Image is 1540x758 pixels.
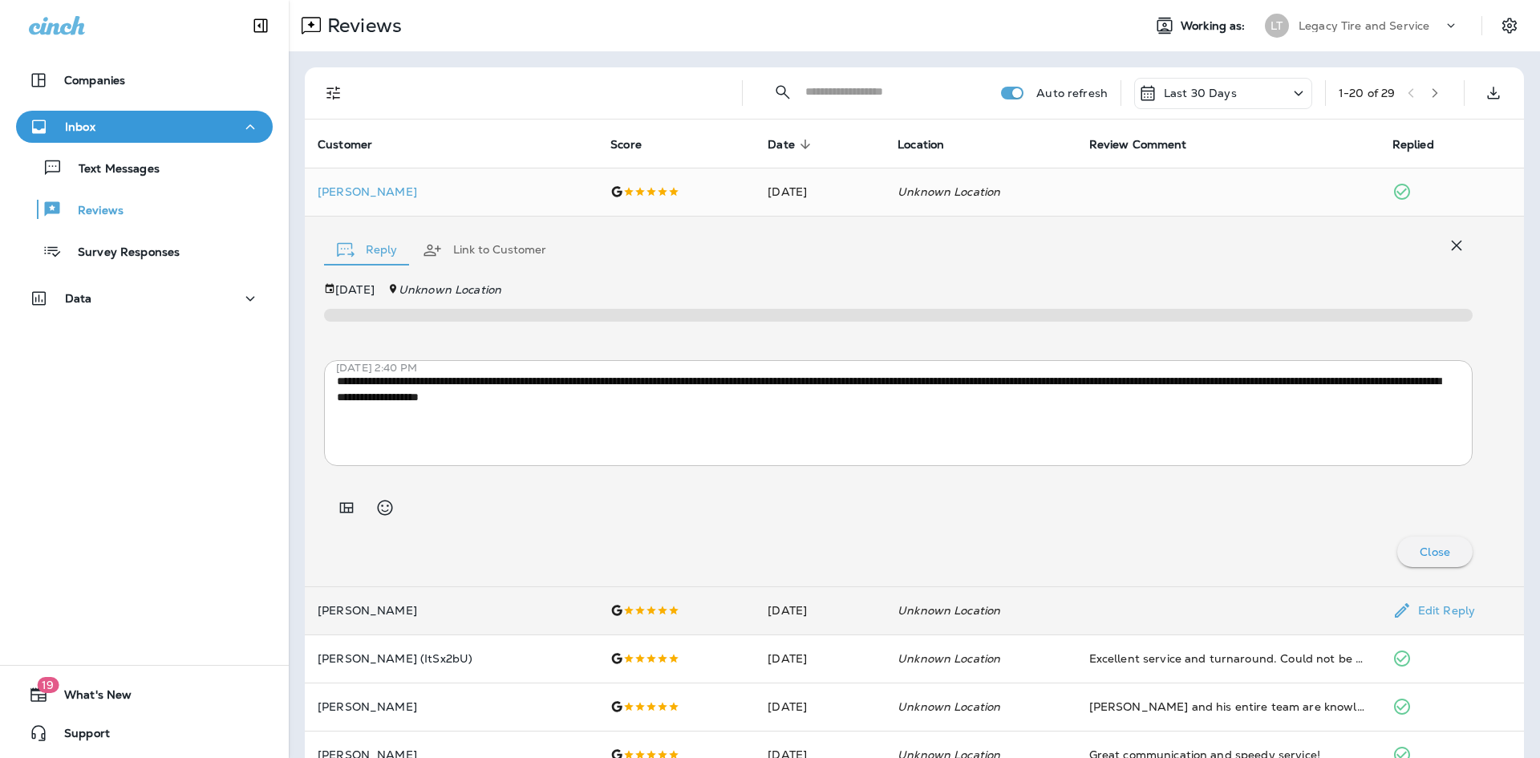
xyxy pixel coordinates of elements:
[1265,14,1289,38] div: LT
[755,168,885,216] td: [DATE]
[898,184,1000,199] em: Unknown Location
[767,76,799,108] button: Collapse Search
[238,10,283,42] button: Collapse Sidebar
[63,162,160,177] p: Text Messages
[318,604,585,617] p: [PERSON_NAME]
[399,282,501,297] em: Unknown Location
[1089,699,1367,715] div: Brian and his entire team are knowledgeable, friendly and gives fast and fair service
[1089,138,1187,152] span: Review Comment
[755,634,885,683] td: [DATE]
[16,64,273,96] button: Companies
[321,14,402,38] p: Reviews
[755,586,885,634] td: [DATE]
[336,362,1485,375] p: [DATE] 2:40 PM
[768,138,795,152] span: Date
[64,74,125,87] p: Companies
[318,138,372,152] span: Customer
[1089,651,1367,667] div: Excellent service and turnaround. Could not be happier.
[318,185,585,198] p: [PERSON_NAME]
[410,221,559,279] button: Link to Customer
[898,699,1000,714] em: Unknown Location
[16,193,273,226] button: Reviews
[65,292,92,305] p: Data
[1339,87,1395,99] div: 1 - 20 of 29
[330,492,363,524] button: Add in a premade template
[1392,138,1434,152] span: Replied
[318,137,393,152] span: Customer
[1299,19,1429,32] p: Legacy Tire and Service
[369,492,401,524] button: Select an emoji
[1420,545,1450,558] p: Close
[1495,11,1524,40] button: Settings
[318,185,585,198] div: Click to view Customer Drawer
[1412,604,1475,617] p: Edit Reply
[318,700,585,713] p: [PERSON_NAME]
[1164,87,1237,99] p: Last 30 Days
[16,282,273,314] button: Data
[1089,137,1208,152] span: Review Comment
[898,137,965,152] span: Location
[62,245,180,261] p: Survey Responses
[62,204,124,219] p: Reviews
[755,683,885,731] td: [DATE]
[48,688,132,707] span: What's New
[324,221,410,279] button: Reply
[37,677,59,693] span: 19
[1181,19,1249,33] span: Working as:
[48,727,110,746] span: Support
[16,111,273,143] button: Inbox
[898,651,1000,666] em: Unknown Location
[1392,137,1455,152] span: Replied
[16,679,273,711] button: 19What's New
[1397,537,1473,567] button: Close
[16,234,273,268] button: Survey Responses
[898,138,944,152] span: Location
[1477,77,1510,109] button: Export as CSV
[768,137,816,152] span: Date
[65,120,95,133] p: Inbox
[16,717,273,749] button: Support
[610,138,642,152] span: Score
[16,151,273,184] button: Text Messages
[318,77,350,109] button: Filters
[610,137,663,152] span: Score
[898,603,1000,618] em: Unknown Location
[1036,87,1108,99] p: Auto refresh
[318,652,585,665] p: [PERSON_NAME] (ItSx2bU)
[335,283,375,296] p: [DATE]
